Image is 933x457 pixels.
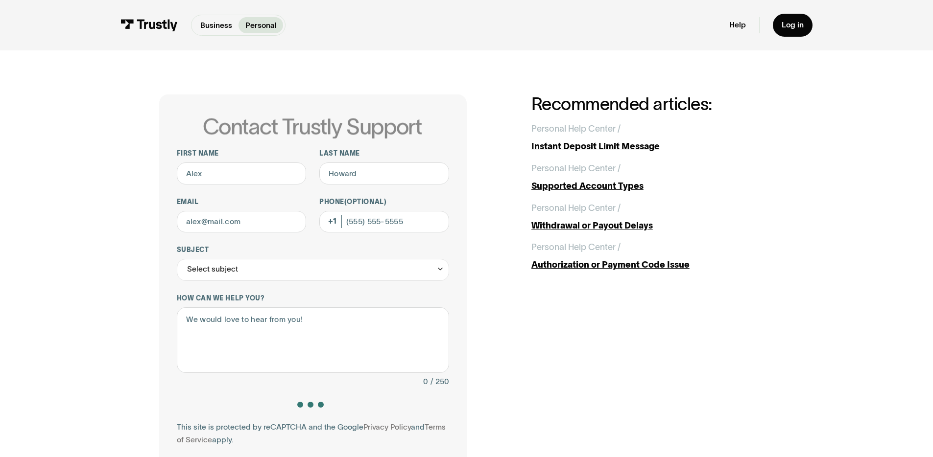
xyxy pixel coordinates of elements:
[177,421,449,447] div: This site is protected by reCAPTCHA and the Google and apply.
[177,149,307,158] label: First name
[319,162,449,184] input: Howard
[177,211,307,233] input: alex@mail.com
[120,19,178,31] img: Trustly Logo
[177,246,449,254] label: Subject
[729,20,746,30] a: Help
[177,198,307,206] label: Email
[531,94,774,114] h2: Recommended articles:
[531,258,774,272] div: Authorization or Payment Code Issue
[319,198,449,206] label: Phone
[531,162,621,175] div: Personal Help Center /
[175,114,449,138] h1: Contact Trustly Support
[531,122,621,136] div: Personal Help Center /
[319,211,449,233] input: (555) 555-5555
[531,202,774,232] a: Personal Help Center /Withdrawal or Payout Delays
[782,20,804,30] div: Log in
[177,294,449,303] label: How can we help you?
[531,122,774,153] a: Personal Help Center /Instant Deposit Limit Message
[531,180,774,193] div: Supported Account Types
[423,375,428,388] div: 0
[245,20,277,31] p: Personal
[531,162,774,193] a: Personal Help Center /Supported Account Types
[531,219,774,232] div: Withdrawal or Payout Delays
[319,149,449,158] label: Last name
[531,241,621,254] div: Personal Help Center /
[344,198,386,206] span: (Optional)
[177,162,307,184] input: Alex
[431,375,449,388] div: / 250
[363,423,411,431] a: Privacy Policy
[531,140,774,153] div: Instant Deposit Limit Message
[177,259,449,281] div: Select subject
[187,263,238,276] div: Select subject
[200,20,232,31] p: Business
[773,14,813,37] a: Log in
[531,202,621,215] div: Personal Help Center /
[239,17,283,33] a: Personal
[531,241,774,272] a: Personal Help Center /Authorization or Payment Code Issue
[193,17,239,33] a: Business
